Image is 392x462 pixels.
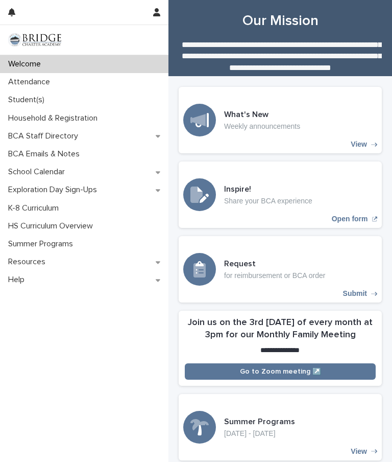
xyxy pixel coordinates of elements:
h2: Join us on the 3rd [DATE] of every month at 3pm for our Monthly Family Meeting [185,317,376,341]
p: School Calendar [4,167,73,177]
p: Exploration Day Sign-Ups [4,185,105,195]
p: HS Curriculum Overview [4,221,101,231]
a: Open form [179,161,382,228]
span: Go to Zoom meeting ↗️ [240,368,321,375]
a: Go to Zoom meeting ↗️ [185,363,376,380]
h3: Inspire! [224,184,312,195]
p: Welcome [4,59,49,69]
a: View [179,87,382,153]
p: K-8 Curriculum [4,203,67,213]
p: Help [4,275,33,285]
p: View [351,140,367,149]
p: [DATE] - [DATE] [224,429,295,438]
h3: Summer Programs [224,417,295,427]
h1: Our Mission [179,12,382,31]
img: V1C1m3IdTEidaUdm9Hs0 [8,33,61,47]
p: Household & Registration [4,113,106,123]
p: Open form [332,215,368,223]
p: for reimbursement or BCA order [224,271,325,280]
p: Weekly announcements [224,122,300,131]
a: Submit [179,236,382,303]
h3: Request [224,259,325,269]
p: BCA Emails & Notes [4,149,88,159]
p: Student(s) [4,95,53,105]
p: Share your BCA experience [224,197,312,205]
p: Summer Programs [4,239,81,249]
p: Resources [4,257,54,267]
p: Attendance [4,77,58,87]
a: View [179,394,382,460]
h3: What's New [224,109,300,120]
p: View [351,447,367,456]
p: BCA Staff Directory [4,131,86,141]
p: Submit [343,289,367,298]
